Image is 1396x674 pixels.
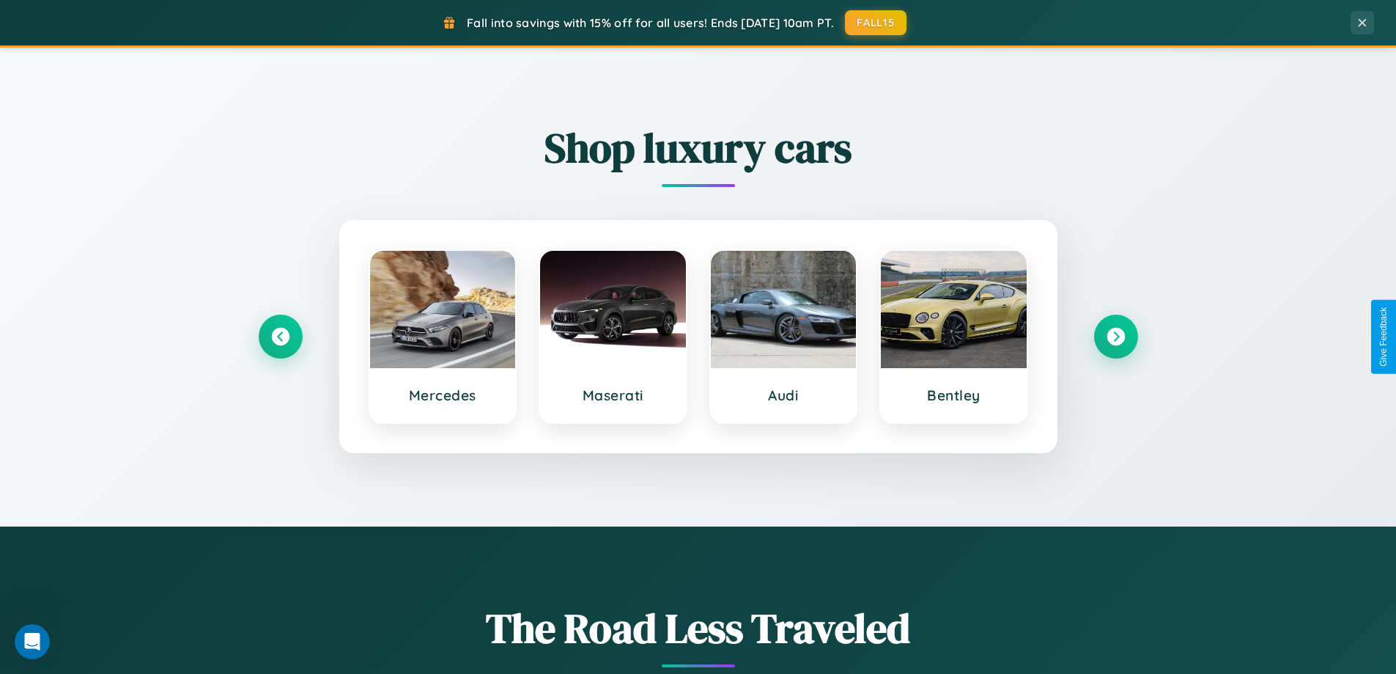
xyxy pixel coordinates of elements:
button: FALL15 [845,10,906,35]
h3: Mercedes [385,387,501,404]
h3: Maserati [555,387,671,404]
h1: The Road Less Traveled [259,600,1138,656]
div: Give Feedback [1378,307,1389,367]
iframe: Intercom live chat [15,624,50,659]
span: Fall into savings with 15% off for all users! Ends [DATE] 10am PT. [467,15,834,30]
h2: Shop luxury cars [259,120,1138,176]
h3: Audi [725,387,842,404]
h3: Bentley [895,387,1012,404]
